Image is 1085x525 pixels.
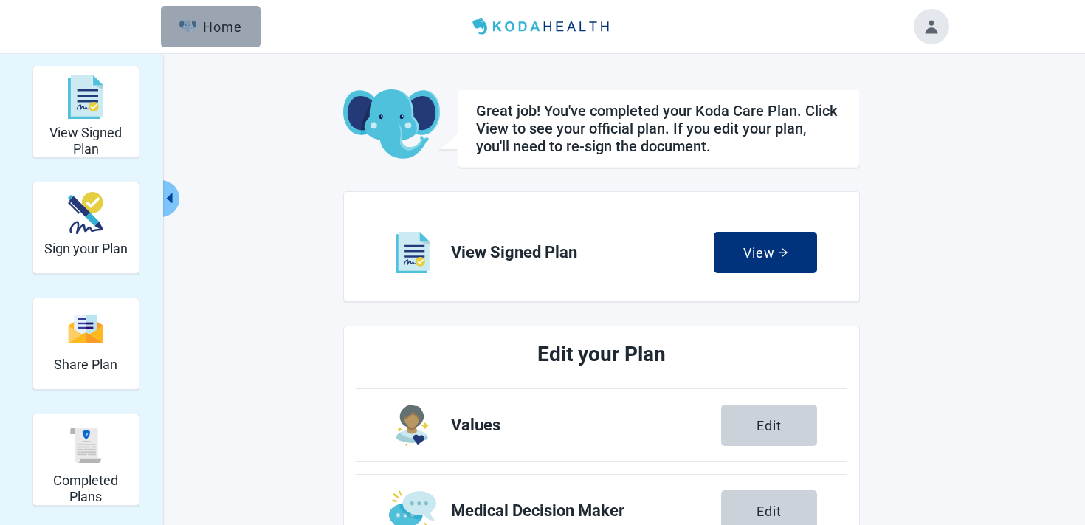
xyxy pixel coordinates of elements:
div: Edit [757,504,782,518]
a: Edit Values section [356,389,847,461]
div: View Signed Plan [32,66,139,158]
h2: Share Plan [54,357,117,373]
h2: Sign your Plan [44,241,128,257]
span: caret-left [162,191,176,205]
span: arrow-right [778,247,788,258]
img: svg%3e [68,428,103,463]
img: svg%3e [68,313,103,345]
h2: Edit your Plan [411,338,792,371]
button: Edit [721,405,817,446]
div: Share Plan [32,298,139,390]
h2: Completed Plans [39,473,133,504]
span: Values [451,416,721,434]
img: Koda Elephant [343,89,440,160]
span: View Signed Plan [451,244,714,261]
div: Sign your Plan [32,182,139,274]
img: Koda Health [466,15,619,38]
a: View View Signed Plan section [356,216,847,289]
button: Toggle account menu [914,9,949,44]
img: make_plan_official-CpYJDfBD.svg [68,192,103,234]
span: Medical Decision Maker [451,502,721,520]
button: Collapse menu [161,180,179,217]
button: ElephantHome [161,6,261,47]
h2: View Signed Plan [39,125,133,157]
div: Completed Plans [32,414,139,506]
img: svg%3e [68,75,103,120]
div: View [743,245,788,260]
button: Viewarrow-right [714,232,817,273]
div: Home [179,19,242,34]
h1: Great job! You've completed your Koda Care Plan. Click View to see your official plan. If you edi... [476,102,841,155]
img: Elephant [179,20,197,33]
div: Edit [757,418,782,433]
